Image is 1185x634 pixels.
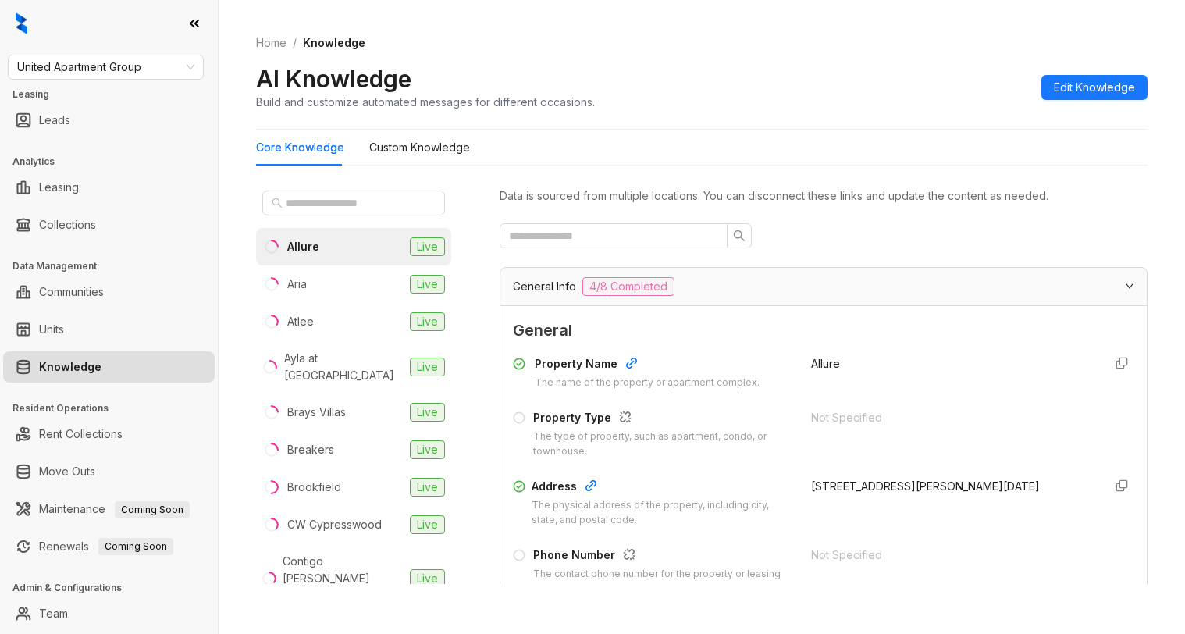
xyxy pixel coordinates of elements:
[287,479,341,496] div: Brookfield
[535,376,760,390] div: The name of the property or apartment complex.
[3,456,215,487] li: Move Outs
[287,441,334,458] div: Breakers
[500,187,1148,205] div: Data is sourced from multiple locations. You can disconnect these links and update the content as...
[3,493,215,525] li: Maintenance
[533,409,792,429] div: Property Type
[287,404,346,421] div: Brays Villas
[39,351,101,383] a: Knowledge
[3,314,215,345] li: Units
[12,155,218,169] h3: Analytics
[410,515,445,534] span: Live
[513,278,576,295] span: General Info
[410,478,445,497] span: Live
[410,569,445,588] span: Live
[3,209,215,240] li: Collections
[115,501,190,518] span: Coming Soon
[532,478,792,498] div: Address
[532,498,792,528] div: The physical address of the property, including city, state, and postal code.
[3,598,215,629] li: Team
[12,581,218,595] h3: Admin & Configurations
[39,456,95,487] a: Move Outs
[287,276,307,293] div: Aria
[3,531,215,562] li: Renewals
[17,55,194,79] span: United Apartment Group
[284,350,404,384] div: Ayla at [GEOGRAPHIC_DATA]
[39,105,70,136] a: Leads
[369,139,470,156] div: Custom Knowledge
[582,277,674,296] span: 4/8 Completed
[410,275,445,294] span: Live
[410,237,445,256] span: Live
[287,238,319,255] div: Allure
[410,312,445,331] span: Live
[3,419,215,450] li: Rent Collections
[256,94,595,110] div: Build and customize automated messages for different occasions.
[513,319,1134,343] span: General
[39,419,123,450] a: Rent Collections
[3,172,215,203] li: Leasing
[12,401,218,415] h3: Resident Operations
[12,259,218,273] h3: Data Management
[16,12,27,34] img: logo
[811,409,1091,426] div: Not Specified
[39,598,68,629] a: Team
[1054,79,1135,96] span: Edit Knowledge
[39,276,104,308] a: Communities
[3,351,215,383] li: Knowledge
[98,538,173,555] span: Coming Soon
[410,440,445,459] span: Live
[811,357,840,370] span: Allure
[39,209,96,240] a: Collections
[811,547,1091,564] div: Not Specified
[12,87,218,102] h3: Leasing
[39,172,79,203] a: Leasing
[533,547,792,567] div: Phone Number
[256,139,344,156] div: Core Knowledge
[535,355,760,376] div: Property Name
[1125,281,1134,290] span: expanded
[410,403,445,422] span: Live
[500,268,1147,305] div: General Info4/8 Completed
[733,230,746,242] span: search
[3,276,215,308] li: Communities
[253,34,290,52] a: Home
[272,198,283,208] span: search
[39,314,64,345] a: Units
[533,429,792,459] div: The type of property, such as apartment, condo, or townhouse.
[39,531,173,562] a: RenewalsComing Soon
[293,34,297,52] li: /
[1041,75,1148,100] button: Edit Knowledge
[283,553,404,604] div: Contigo [PERSON_NAME][GEOGRAPHIC_DATA]
[287,516,382,533] div: CW Cypresswood
[811,478,1091,495] div: [STREET_ADDRESS][PERSON_NAME][DATE]
[3,105,215,136] li: Leads
[303,36,365,49] span: Knowledge
[410,358,445,376] span: Live
[533,567,792,597] div: The contact phone number for the property or leasing office.
[256,64,411,94] h2: AI Knowledge
[287,313,314,330] div: Atlee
